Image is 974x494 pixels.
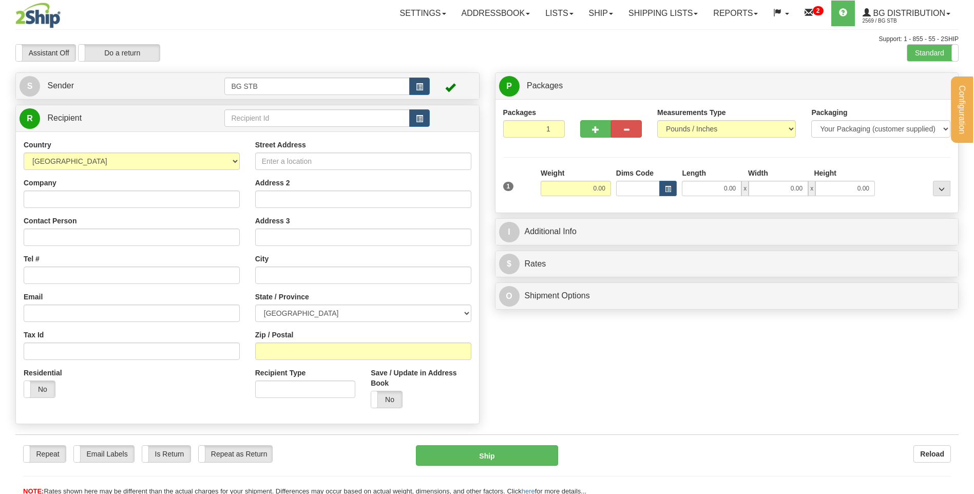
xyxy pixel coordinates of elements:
a: P Packages [499,75,955,97]
label: Contact Person [24,216,77,226]
label: Street Address [255,140,306,150]
label: Is Return [142,446,190,462]
a: Shipping lists [621,1,705,26]
label: Tax Id [24,330,44,340]
div: Support: 1 - 855 - 55 - 2SHIP [15,35,959,44]
input: Recipient Id [224,109,409,127]
a: Addressbook [454,1,538,26]
span: x [741,181,749,196]
span: O [499,286,520,307]
input: Sender Id [224,78,409,95]
b: Reload [920,450,944,458]
span: I [499,222,520,242]
a: $Rates [499,254,955,275]
a: IAdditional Info [499,221,955,242]
label: State / Province [255,292,309,302]
span: Packages [527,81,563,90]
label: Packaging [811,107,847,118]
input: Enter a location [255,153,471,170]
label: Email [24,292,43,302]
div: ... [933,181,950,196]
label: Assistant Off [16,45,75,61]
label: Weight [541,168,564,178]
label: Height [814,168,836,178]
a: OShipment Options [499,286,955,307]
label: Repeat [24,446,66,462]
label: Save / Update in Address Book [371,368,471,388]
img: logo2569.jpg [15,3,61,28]
span: Sender [47,81,74,90]
label: Dims Code [616,168,654,178]
button: Reload [913,445,951,463]
a: 2 [797,1,831,26]
a: Reports [705,1,766,26]
span: 2569 / BG STB [863,16,940,26]
label: Packages [503,107,537,118]
button: Configuration [951,77,973,143]
label: Email Labels [74,446,134,462]
span: BG Distribution [871,9,945,17]
label: Length [682,168,706,178]
label: No [24,381,55,397]
label: Recipient Type [255,368,306,378]
label: Measurements Type [657,107,726,118]
span: Recipient [47,113,82,122]
label: Zip / Postal [255,330,294,340]
span: S [20,76,40,97]
label: Width [748,168,768,178]
span: $ [499,254,520,274]
a: Settings [392,1,454,26]
label: Company [24,178,56,188]
a: S Sender [20,75,224,97]
a: R Recipient [20,108,202,129]
iframe: chat widget [950,195,973,299]
label: Do a return [79,45,160,61]
span: 1 [503,182,514,191]
label: Country [24,140,51,150]
a: Lists [538,1,581,26]
span: x [808,181,815,196]
button: Ship [416,445,558,466]
a: Ship [581,1,621,26]
span: P [499,76,520,97]
label: Address 2 [255,178,290,188]
sup: 2 [813,6,824,15]
span: R [20,108,40,129]
label: Residential [24,368,62,378]
label: No [371,391,402,408]
label: Tel # [24,254,40,264]
label: Standard [907,45,958,61]
label: Repeat as Return [199,446,272,462]
label: Address 3 [255,216,290,226]
label: City [255,254,269,264]
a: BG Distribution 2569 / BG STB [855,1,958,26]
